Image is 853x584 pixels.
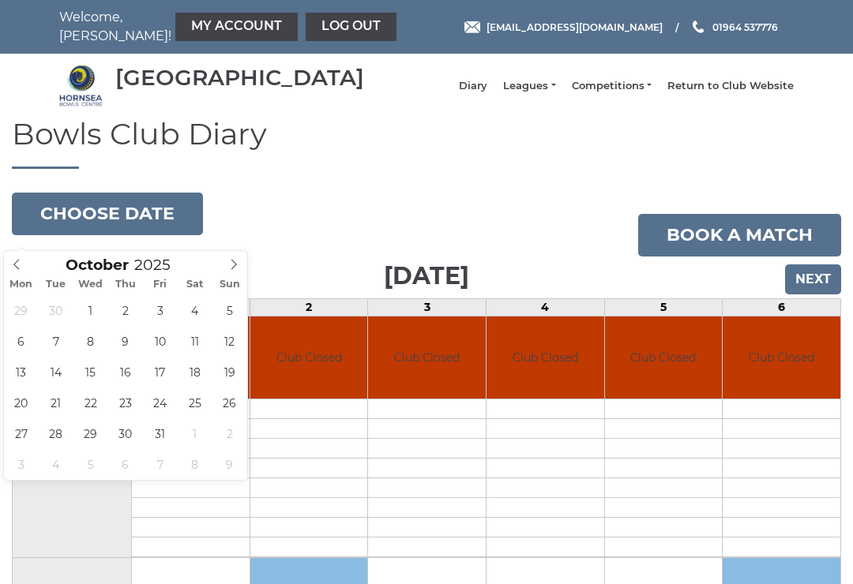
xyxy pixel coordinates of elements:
span: Thu [108,279,143,290]
span: Mon [4,279,39,290]
span: October 29, 2025 [75,418,106,449]
div: [GEOGRAPHIC_DATA] [115,66,364,90]
td: Club Closed [487,316,604,399]
a: Return to Club Website [667,79,794,93]
span: October 14, 2025 [40,357,71,387]
span: October 3, 2025 [145,295,175,326]
span: November 1, 2025 [179,418,210,449]
a: My Account [175,13,298,41]
span: November 8, 2025 [179,449,210,480]
nav: Welcome, [PERSON_NAME]! [59,8,351,46]
span: October 1, 2025 [75,295,106,326]
span: Fri [143,279,178,290]
td: Club Closed [723,316,840,399]
span: October 9, 2025 [110,326,141,357]
a: Log out [306,13,396,41]
a: Phone us 01964 537776 [690,20,778,35]
a: Diary [459,79,487,93]
span: October 15, 2025 [75,357,106,387]
span: Wed [73,279,108,290]
a: Competitions [572,79,652,93]
a: Leagues [503,79,555,93]
img: Email [464,21,480,33]
span: October 22, 2025 [75,387,106,418]
span: October 20, 2025 [6,387,36,418]
span: 01964 537776 [712,21,778,32]
td: 3 [368,298,487,316]
span: October 16, 2025 [110,357,141,387]
td: Club Closed [605,316,723,399]
span: October 26, 2025 [214,387,245,418]
span: October 18, 2025 [179,357,210,387]
span: October 5, 2025 [214,295,245,326]
span: October 19, 2025 [214,357,245,387]
td: Club Closed [250,316,368,399]
td: 4 [487,298,605,316]
span: November 4, 2025 [40,449,71,480]
span: October 24, 2025 [145,387,175,418]
a: Email [EMAIL_ADDRESS][DOMAIN_NAME] [464,20,663,35]
span: November 5, 2025 [75,449,106,480]
span: Scroll to increment [66,258,129,273]
span: October 4, 2025 [179,295,210,326]
td: 2 [250,298,368,316]
h1: Bowls Club Diary [12,118,841,169]
span: November 9, 2025 [214,449,245,480]
span: October 21, 2025 [40,387,71,418]
span: November 6, 2025 [110,449,141,480]
span: October 2, 2025 [110,295,141,326]
span: October 27, 2025 [6,418,36,449]
span: October 6, 2025 [6,326,36,357]
span: Sun [212,279,247,290]
span: September 29, 2025 [6,295,36,326]
span: November 3, 2025 [6,449,36,480]
span: October 11, 2025 [179,326,210,357]
span: October 23, 2025 [110,387,141,418]
span: October 8, 2025 [75,326,106,357]
td: 6 [723,298,841,316]
input: Scroll to increment [129,256,190,274]
span: October 25, 2025 [179,387,210,418]
span: September 30, 2025 [40,295,71,326]
td: Club Closed [368,316,486,399]
span: October 17, 2025 [145,357,175,387]
img: Phone us [693,21,704,33]
span: October 7, 2025 [40,326,71,357]
a: Book a match [638,214,841,256]
span: October 12, 2025 [214,326,245,357]
button: Choose date [12,193,203,235]
td: 5 [604,298,723,316]
span: October 30, 2025 [110,418,141,449]
span: November 7, 2025 [145,449,175,480]
span: November 2, 2025 [214,418,245,449]
span: [EMAIL_ADDRESS][DOMAIN_NAME] [487,21,663,32]
img: Hornsea Bowls Centre [59,64,103,107]
span: October 10, 2025 [145,326,175,357]
span: October 28, 2025 [40,418,71,449]
input: Next [785,264,841,294]
span: Sat [178,279,212,290]
span: October 13, 2025 [6,357,36,387]
span: October 31, 2025 [145,418,175,449]
span: Tue [39,279,73,290]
